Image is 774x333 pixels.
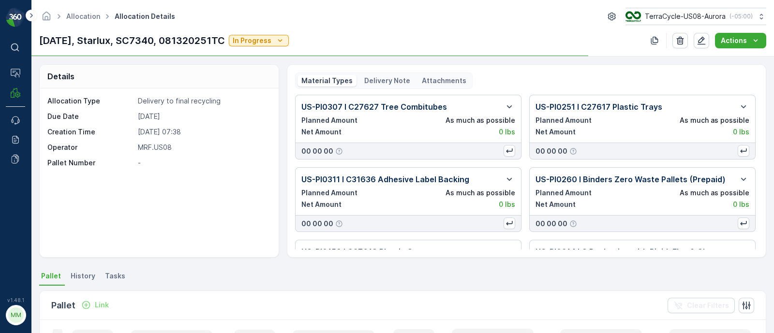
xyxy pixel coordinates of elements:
span: Pallet [41,271,61,281]
p: As much as possible [680,116,749,125]
div: MM [8,307,24,323]
p: [DATE], Starlux, SC7340, 081320251TC [39,33,225,48]
p: Planned Amount [301,188,357,198]
p: 0 lbs [499,127,515,137]
button: In Progress [229,35,289,46]
p: In Progress [233,36,271,45]
span: History [71,271,95,281]
p: US-PI0311 I C31636 Adhesive Label Backing [301,174,469,185]
p: Net Amount [301,127,342,137]
div: Help Tooltip Icon [335,220,343,228]
p: Clear Filters [687,301,729,310]
p: As much as possible [680,188,749,198]
p: Net Amount [536,127,576,137]
p: Net Amount [536,200,576,209]
p: Details [47,71,74,82]
p: Attachments [422,76,466,86]
p: Link [95,300,109,310]
span: Allocation Details [113,12,177,21]
p: Planned Amount [536,116,592,125]
a: Allocation [66,12,100,20]
p: As much as possible [446,188,515,198]
p: TerraCycle-US08-Aurora [645,12,726,21]
button: Link [77,299,113,311]
button: Clear Filters [668,298,735,313]
p: Allocation Type [47,96,134,106]
button: Actions [715,33,766,48]
span: v 1.48.1 [6,297,25,303]
div: Help Tooltip Icon [335,147,343,155]
span: Tasks [105,271,125,281]
p: Creation Time [47,127,134,137]
p: Due Date [47,112,134,121]
p: ( -05:00 ) [729,13,753,20]
p: 0 lbs [499,200,515,209]
p: 00 00 00 [301,219,333,229]
p: [DATE] [138,112,268,121]
p: Pallet [51,299,75,312]
div: Help Tooltip Icon [569,220,577,228]
p: Pallet Number [47,158,134,168]
p: US-PI0251 I C27617 Plastic Trays [536,101,662,113]
p: Delivery to final recycling [138,96,268,106]
a: Homepage [41,14,52,23]
p: As much as possible [446,116,515,125]
p: 0 lbs [733,127,749,137]
p: 0 lbs [733,200,749,209]
button: MM [6,305,25,325]
img: logo [6,8,25,27]
p: Actions [721,36,747,45]
p: [DATE] 07:38 [138,127,268,137]
p: 00 00 00 [536,219,567,229]
p: US-PI0159 I C27619 Plastic Scrap [301,246,431,258]
p: US-PI0314 I C Packaging with Rigid, Flex & Glass [536,246,718,258]
img: image_ci7OI47.png [625,11,641,22]
p: Planned Amount [536,188,592,198]
p: Net Amount [301,200,342,209]
p: US-PI0260 I Binders Zero Waste Pallets (Prepaid) [536,174,726,185]
p: - [138,158,268,168]
p: 00 00 00 [536,146,567,156]
button: TerraCycle-US08-Aurora(-05:00) [625,8,766,25]
p: US-PI0307 I C27627 Tree Combitubes [301,101,447,113]
p: Planned Amount [301,116,357,125]
p: Delivery Note [364,76,410,86]
p: MRF.US08 [138,143,268,152]
p: Operator [47,143,134,152]
p: 00 00 00 [301,146,333,156]
p: Material Types [301,76,353,86]
div: Help Tooltip Icon [569,147,577,155]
